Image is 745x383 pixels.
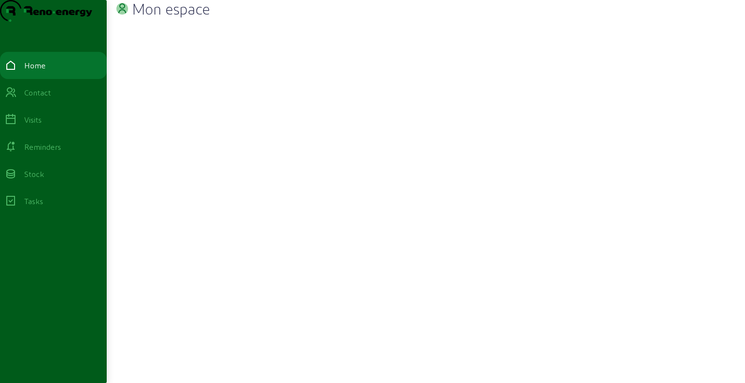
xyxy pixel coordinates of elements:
[24,87,51,98] div: Contact
[24,114,42,126] div: Visits
[24,60,46,71] div: Home
[24,141,61,153] div: Reminders
[24,195,43,207] div: Tasks
[24,168,44,180] div: Stock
